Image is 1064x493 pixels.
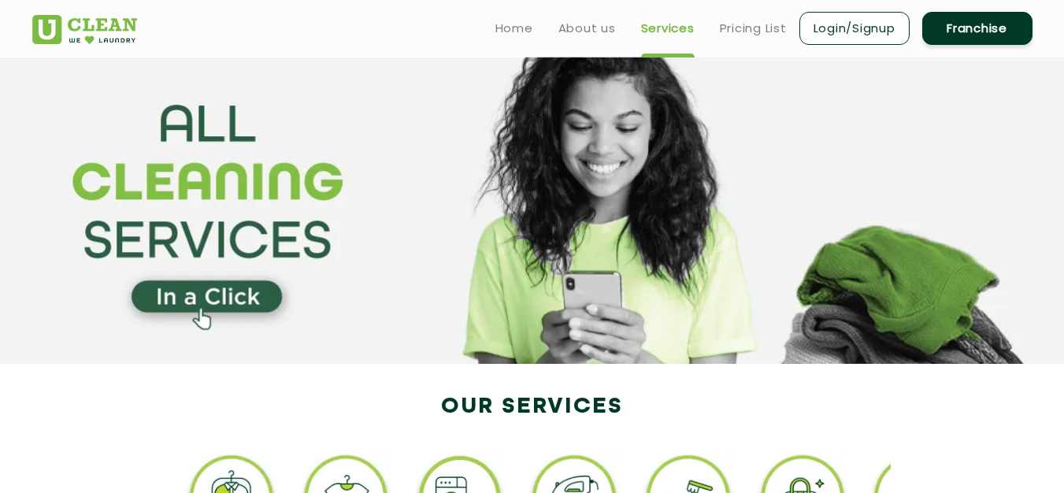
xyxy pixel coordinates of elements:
a: Services [641,19,695,38]
a: Login/Signup [799,12,910,45]
a: About us [558,19,616,38]
a: Home [495,19,533,38]
a: Franchise [922,12,1032,45]
a: Pricing List [720,19,787,38]
img: UClean Laundry and Dry Cleaning [32,15,137,44]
